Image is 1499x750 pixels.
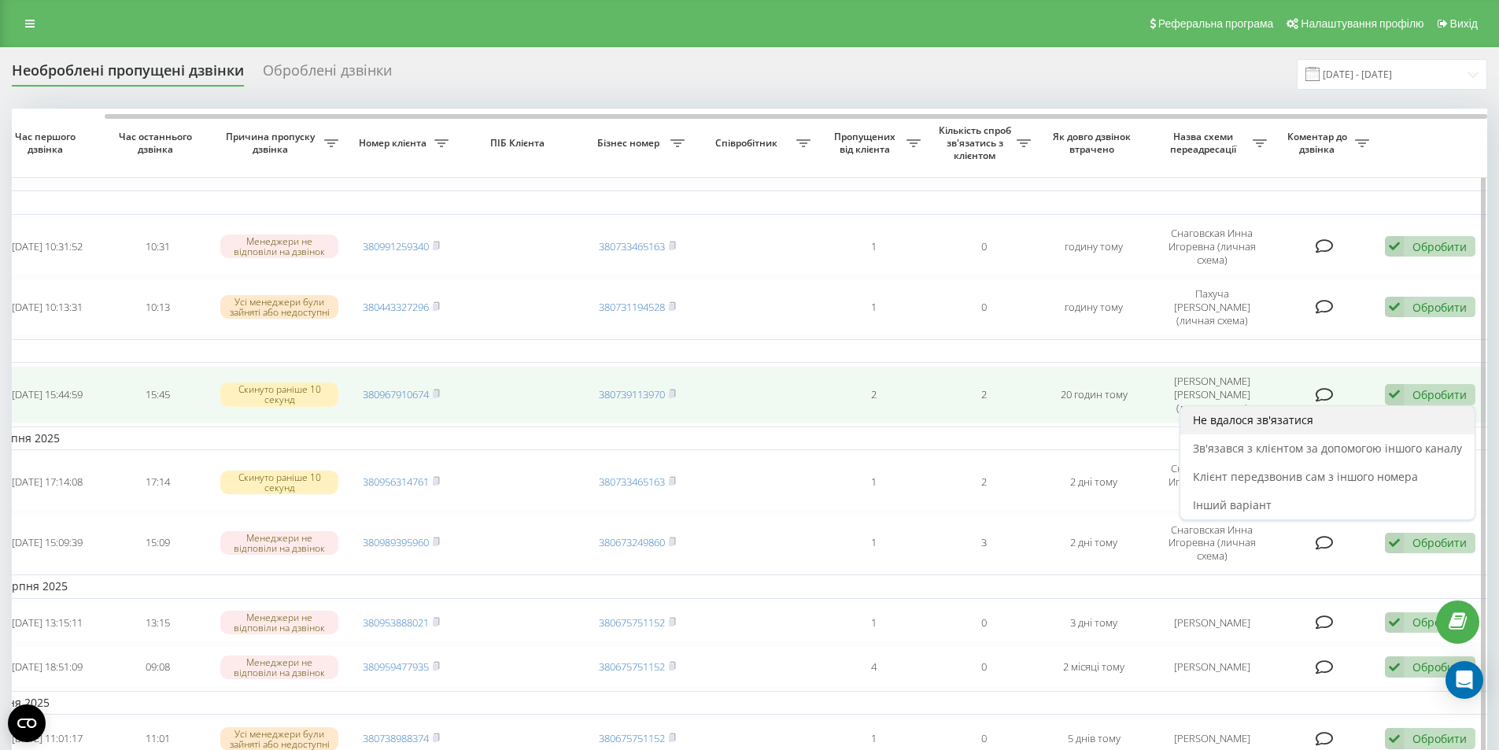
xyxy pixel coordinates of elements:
a: 380739113970 [599,387,665,401]
div: Менеджери не відповіли на дзвінок [220,656,338,679]
a: 380967910674 [363,387,429,401]
td: 1 [818,602,929,644]
div: Обробити [1412,615,1467,630]
div: Обробити [1412,387,1467,402]
span: Налаштування профілю [1301,17,1423,30]
td: 0 [929,602,1039,644]
div: Необроблені пропущені дзвінки [12,62,244,87]
td: 0 [929,646,1039,688]
td: годину тому [1039,279,1149,336]
td: 3 [929,514,1039,571]
td: 0 [929,218,1039,275]
a: 380733465163 [599,475,665,489]
td: 20 годин тому [1039,366,1149,423]
span: Час першого дзвінка [5,131,90,155]
td: 10:13 [102,279,212,336]
td: 2 місяці тому [1039,646,1149,688]
span: Назва схеми переадресації [1157,131,1253,155]
a: 380991259340 [363,239,429,253]
td: 2 дні тому [1039,514,1149,571]
div: Менеджери не відповіли на дзвінок [220,611,338,634]
a: 380959477935 [363,659,429,674]
div: Open Intercom Messenger [1445,661,1483,699]
td: 4 [818,646,929,688]
td: 13:15 [102,602,212,644]
td: 1 [818,514,929,571]
button: Open CMP widget [8,704,46,742]
div: Обробити [1412,239,1467,254]
td: 1 [818,453,929,511]
span: Номер клієнта [354,137,434,150]
span: Вихід [1450,17,1478,30]
td: [PERSON_NAME] [PERSON_NAME] (личная схема) [1149,366,1275,423]
td: 15:09 [102,514,212,571]
td: 2 [929,453,1039,511]
td: 15:45 [102,366,212,423]
span: Пропущених від клієнта [826,131,906,155]
div: Менеджери не відповіли на дзвінок [220,531,338,555]
td: 1 [818,218,929,275]
span: Кількість спроб зв'язатись з клієнтом [936,124,1017,161]
a: 380989395960 [363,535,429,549]
span: Бізнес номер [590,137,670,150]
span: Реферальна програма [1158,17,1274,30]
a: 380733465163 [599,239,665,253]
span: Клієнт передзвонив сам з іншого номера [1193,469,1418,484]
span: ПІБ Клієнта [470,137,569,150]
a: 380443327296 [363,300,429,314]
span: Коментар до дзвінка [1283,131,1355,155]
a: 380673249860 [599,535,665,549]
a: 380675751152 [599,659,665,674]
td: Снаговская Инна Игоревна (личная схема) [1149,453,1275,511]
td: Снаговская Инна Игоревна (личная схема) [1149,514,1275,571]
span: Не вдалося зв'язатися [1193,412,1313,427]
td: 10:31 [102,218,212,275]
div: Обробити [1412,659,1467,674]
div: Обробити [1412,535,1467,550]
td: 17:14 [102,453,212,511]
td: [PERSON_NAME] [1149,602,1275,644]
td: 3 дні тому [1039,602,1149,644]
a: 380675751152 [599,615,665,630]
span: Співробітник [700,137,796,150]
td: [PERSON_NAME] [1149,646,1275,688]
td: Снаговская Инна Игоревна (личная схема) [1149,218,1275,275]
div: Усі менеджери були зайняті або недоступні [220,295,338,319]
a: 380953888021 [363,615,429,630]
div: Оброблені дзвінки [263,62,392,87]
td: 2 дні тому [1039,453,1149,511]
div: Обробити [1412,300,1467,315]
span: Як довго дзвінок втрачено [1051,131,1136,155]
td: годину тому [1039,218,1149,275]
td: 2 [818,366,929,423]
div: Менеджери не відповіли на дзвінок [220,235,338,258]
div: Скинуто раніше 10 секунд [220,471,338,494]
span: Інший варіант [1193,497,1272,512]
span: Причина пропуску дзвінка [220,131,324,155]
span: Зв'язався з клієнтом за допомогою іншого каналу [1193,441,1462,456]
div: Скинуто раніше 10 секунд [220,382,338,406]
td: Пахуча [PERSON_NAME] (личная схема) [1149,279,1275,336]
td: 0 [929,279,1039,336]
div: Обробити [1412,731,1467,746]
a: 380675751152 [599,731,665,745]
a: 380731194528 [599,300,665,314]
span: Час останнього дзвінка [115,131,200,155]
td: 09:08 [102,646,212,688]
td: 1 [818,279,929,336]
a: 380738988374 [363,731,429,745]
a: 380956314761 [363,475,429,489]
td: 2 [929,366,1039,423]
